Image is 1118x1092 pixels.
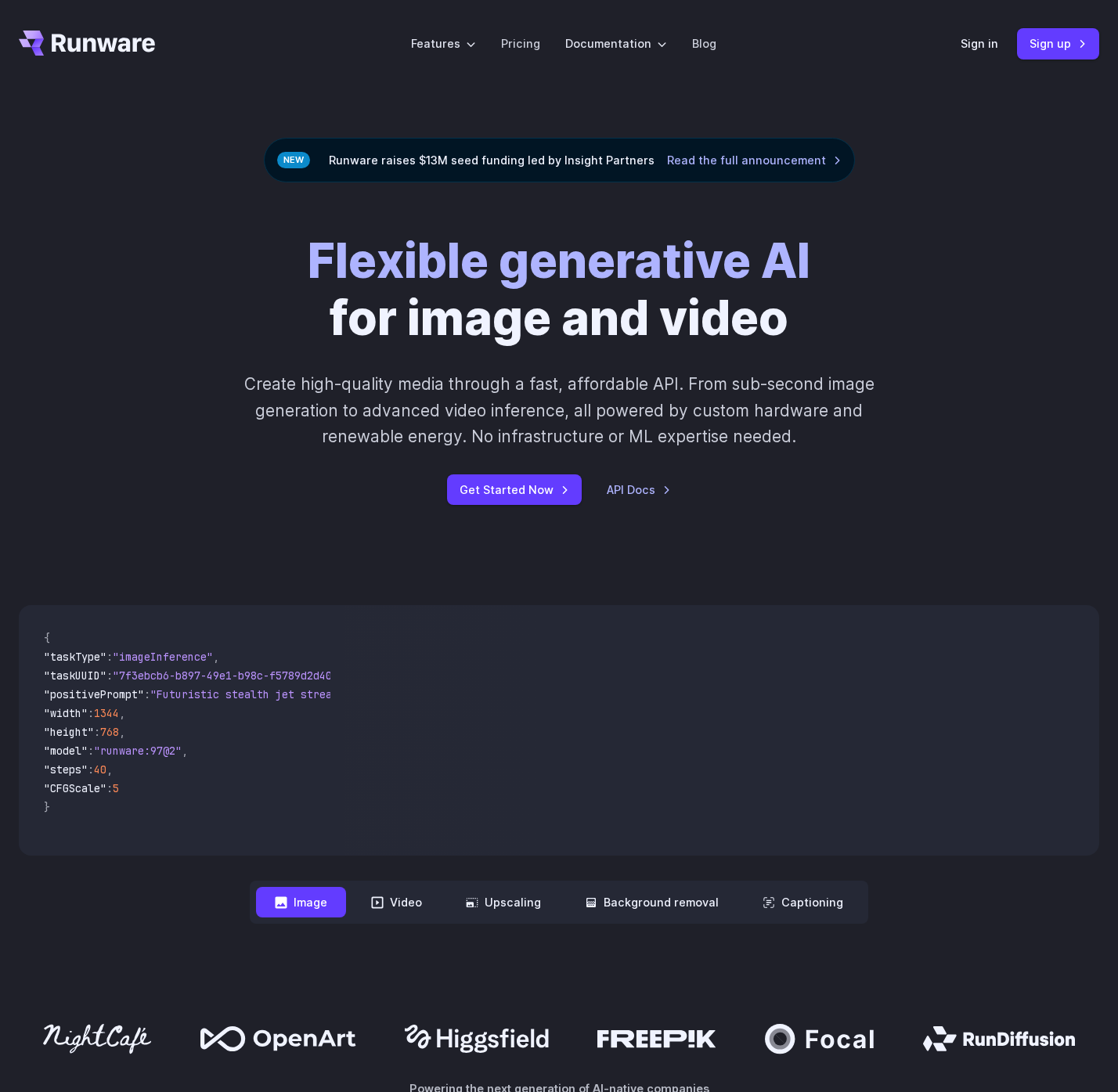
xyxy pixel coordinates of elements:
[44,800,50,814] span: }
[88,744,94,758] span: :
[44,687,144,701] span: "positivePrompt"
[213,371,904,449] p: Create high-quality media through a fast, affordable API. From sub-second image generation to adv...
[565,34,667,52] label: Documentation
[94,725,100,739] span: :
[961,34,998,52] a: Sign in
[352,887,441,917] button: Video
[44,762,88,777] span: "steps"
[19,31,155,56] a: Go to /
[411,34,476,52] label: Features
[100,725,119,739] span: 768
[106,650,113,664] span: :
[44,744,88,758] span: "model"
[501,34,540,52] a: Pricing
[119,725,125,739] span: ,
[113,781,119,795] span: 5
[94,706,119,720] span: 1344
[106,762,113,777] span: ,
[44,706,88,720] span: "width"
[447,474,582,505] a: Get Started Now
[667,151,842,169] a: Read the full announcement
[44,650,106,664] span: "taskType"
[607,481,671,499] a: API Docs
[44,669,106,683] span: "taskUUID"
[88,762,94,777] span: :
[264,138,855,182] div: Runware raises $13M seed funding led by Insight Partners
[1017,28,1099,59] a: Sign up
[94,744,182,758] span: "runware:97@2"
[744,887,862,917] button: Captioning
[44,781,106,795] span: "CFGScale"
[447,887,560,917] button: Upscaling
[44,725,94,739] span: "height"
[113,650,213,664] span: "imageInference"
[150,687,720,701] span: "Futuristic stealth jet streaking through a neon-lit cityscape with glowing purple exhaust"
[113,669,351,683] span: "7f3ebcb6-b897-49e1-b98c-f5789d2d40d7"
[566,887,738,917] button: Background removal
[308,232,810,290] strong: Flexible generative AI
[182,744,188,758] span: ,
[88,706,94,720] span: :
[213,650,219,664] span: ,
[256,887,346,917] button: Image
[106,781,113,795] span: :
[144,687,150,701] span: :
[44,631,50,645] span: {
[692,34,716,52] a: Blog
[106,669,113,683] span: :
[308,232,810,346] h1: for image and video
[94,762,106,777] span: 40
[119,706,125,720] span: ,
